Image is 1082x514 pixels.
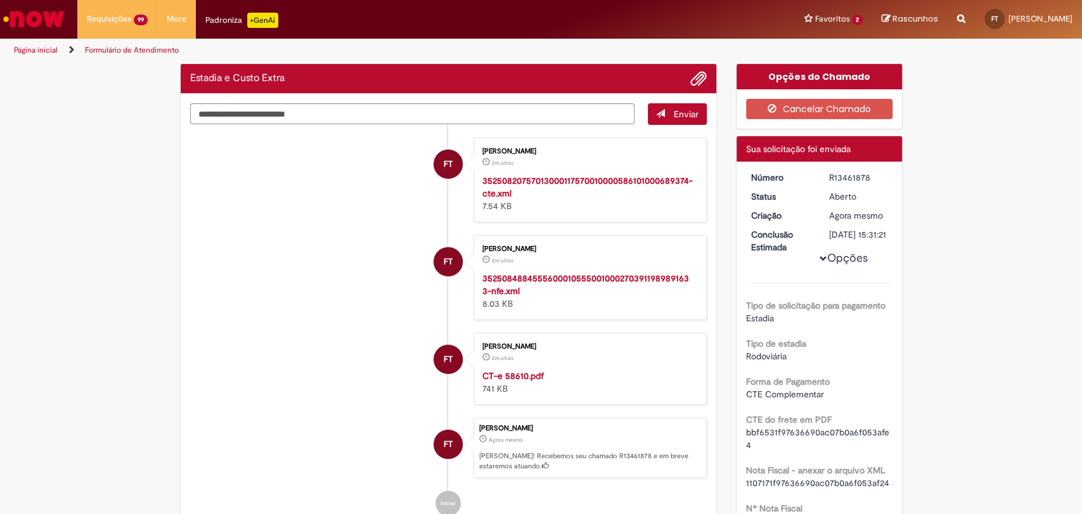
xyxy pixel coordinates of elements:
[746,376,830,387] b: Forma de Pagamento
[167,13,186,25] span: More
[434,430,463,459] div: Fabiana Tessarde
[690,70,707,87] button: Adicionar anexos
[746,143,851,155] span: Sua solicitação foi enviada
[746,389,824,400] span: CTE Complementar
[829,190,888,203] div: Aberto
[746,414,832,425] b: CTE do frete em PDF
[247,13,278,28] p: +GenAi
[482,272,693,310] div: 8.03 KB
[134,15,148,25] span: 99
[492,354,513,362] span: 2m atrás
[829,210,883,221] span: Agora mesmo
[489,436,523,444] time: 29/08/2025 11:31:17
[1,6,67,32] img: ServiceNow
[742,209,820,222] dt: Criação
[482,148,693,155] div: [PERSON_NAME]
[482,245,693,253] div: [PERSON_NAME]
[444,247,453,277] span: FT
[14,45,58,55] a: Página inicial
[85,45,179,55] a: Formulário de Atendimento
[852,15,863,25] span: 2
[444,429,453,459] span: FT
[746,312,774,324] span: Estadia
[482,370,544,382] a: CT-e 58610.pdf
[492,257,513,264] span: 2m atrás
[205,13,278,28] div: Padroniza
[674,108,699,120] span: Enviar
[742,171,820,184] dt: Número
[479,425,700,432] div: [PERSON_NAME]
[829,228,888,241] div: [DATE] 15:31:21
[746,465,886,476] b: Nota Fiscal - anexar o arquivo XML
[492,159,513,167] span: 2m atrás
[482,369,693,395] div: 741 KB
[434,247,463,276] div: Fabiana Tessarde
[190,103,635,125] textarea: Digite sua mensagem aqui...
[10,39,712,62] ul: Trilhas de página
[479,451,700,471] p: [PERSON_NAME]! Recebemos seu chamado R13461878 e em breve estaremos atuando.
[648,103,707,125] button: Enviar
[829,171,888,184] div: R13461878
[87,13,131,25] span: Requisições
[190,418,707,479] li: Fabiana Tessarde
[482,174,693,212] div: 7.54 KB
[482,273,689,297] a: 35250848845556000105550010002703911989891633-nfe.xml
[482,343,693,350] div: [PERSON_NAME]
[742,228,820,254] dt: Conclusão Estimada
[444,149,453,179] span: FT
[746,477,889,489] span: 1107171f97636690ac07b0a6f053af24
[815,13,849,25] span: Favoritos
[829,210,883,221] time: 29/08/2025 11:31:17
[492,354,513,362] time: 29/08/2025 11:29:20
[434,345,463,374] div: Fabiana Tessarde
[746,99,892,119] button: Cancelar Chamado
[737,64,902,89] div: Opções do Chamado
[829,209,888,222] div: 29/08/2025 11:31:17
[1008,13,1072,24] span: [PERSON_NAME]
[434,150,463,179] div: Fabiana Tessarde
[746,350,787,362] span: Rodoviária
[746,338,806,349] b: Tipo de estadia
[882,13,938,25] a: Rascunhos
[444,344,453,375] span: FT
[489,436,523,444] span: Agora mesmo
[190,73,285,84] h2: Estadia e Custo Extra Histórico de tíquete
[746,503,802,514] b: Nº Nota Fiscal
[892,13,938,25] span: Rascunhos
[482,175,693,199] a: 35250820757013000117570010000586101000689374-cte.xml
[746,427,889,451] span: bbf6531f97636690ac07b0a6f053afe4
[991,15,998,23] span: FT
[742,190,820,203] dt: Status
[492,159,513,167] time: 29/08/2025 11:29:31
[492,257,513,264] time: 29/08/2025 11:29:26
[746,300,886,311] b: Tipo de solicitação para pagamento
